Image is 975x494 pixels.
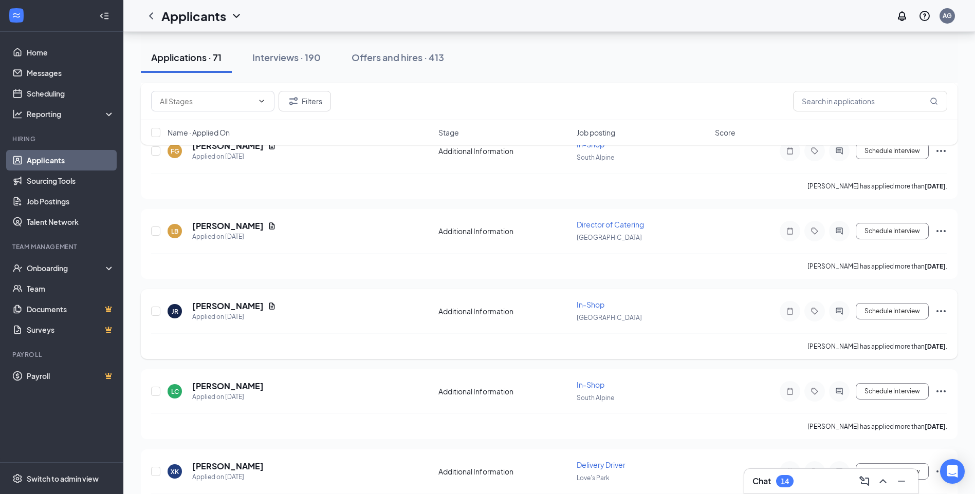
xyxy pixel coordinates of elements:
[268,222,276,230] svg: Document
[438,226,571,236] div: Additional Information
[943,11,952,20] div: AG
[27,170,115,191] a: Sourcing Tools
[577,220,644,229] span: Director of Catering
[268,302,276,310] svg: Document
[808,387,821,395] svg: Tag
[27,109,115,119] div: Reporting
[192,232,276,242] div: Applied on [DATE]
[12,135,113,143] div: Hiring
[577,474,610,482] span: Love's Park
[145,10,157,22] a: ChevronLeft
[192,381,264,392] h5: [PERSON_NAME]
[192,151,276,162] div: Applied on [DATE]
[807,182,947,191] p: [PERSON_NAME] has applied more than .
[856,473,873,489] button: ComposeMessage
[192,300,264,312] h5: [PERSON_NAME]
[27,263,106,273] div: Onboarding
[577,314,642,321] span: [GEOGRAPHIC_DATA]
[27,191,115,212] a: Job Postings
[577,127,615,138] span: Job posting
[27,212,115,232] a: Talent Network
[856,463,929,480] button: Schedule Interview
[192,461,264,472] h5: [PERSON_NAME]
[192,392,264,402] div: Applied on [DATE]
[784,387,796,395] svg: Note
[577,460,626,469] span: Delivery Driver
[171,227,178,236] div: LB
[807,342,947,351] p: [PERSON_NAME] has applied more than .
[99,11,109,21] svg: Collapse
[925,182,946,190] b: [DATE]
[577,234,642,241] span: [GEOGRAPHIC_DATA]
[438,386,571,396] div: Additional Information
[856,383,929,400] button: Schedule Interview
[807,422,947,431] p: [PERSON_NAME] has applied more than .
[784,307,796,315] svg: Note
[925,423,946,430] b: [DATE]
[168,127,230,138] span: Name · Applied On
[935,465,947,478] svg: Ellipses
[925,262,946,270] b: [DATE]
[833,467,845,476] svg: ActiveChat
[27,150,115,170] a: Applicants
[27,319,115,340] a: SurveysCrown
[808,467,821,476] svg: Tag
[856,223,929,239] button: Schedule Interview
[161,7,226,25] h1: Applicants
[896,10,908,22] svg: Notifications
[192,312,276,322] div: Applied on [DATE]
[784,467,796,476] svg: Note
[192,220,264,232] h5: [PERSON_NAME]
[793,91,947,111] input: Search in applications
[172,307,178,316] div: JR
[27,473,99,484] div: Switch to admin view
[930,97,938,105] svg: MagnifyingGlass
[151,51,222,64] div: Applications · 71
[160,96,253,107] input: All Stages
[438,466,571,477] div: Additional Information
[807,262,947,271] p: [PERSON_NAME] has applied more than .
[833,387,845,395] svg: ActiveChat
[287,95,300,107] svg: Filter
[279,91,331,111] button: Filter Filters
[940,459,965,484] div: Open Intercom Messenger
[171,467,179,476] div: XK
[12,109,23,119] svg: Analysis
[715,127,735,138] span: Score
[27,299,115,319] a: DocumentsCrown
[12,473,23,484] svg: Settings
[12,263,23,273] svg: UserCheck
[171,387,179,396] div: LC
[752,476,771,487] h3: Chat
[27,63,115,83] a: Messages
[27,366,115,386] a: PayrollCrown
[935,305,947,317] svg: Ellipses
[935,225,947,237] svg: Ellipses
[12,242,113,251] div: Team Management
[27,278,115,299] a: Team
[833,307,845,315] svg: ActiveChat
[833,227,845,235] svg: ActiveChat
[577,380,604,389] span: In-Shop
[352,51,444,64] div: Offers and hires · 413
[230,10,243,22] svg: ChevronDown
[935,385,947,397] svg: Ellipses
[11,10,22,21] svg: WorkstreamLogo
[192,472,264,482] div: Applied on [DATE]
[858,475,871,487] svg: ComposeMessage
[856,303,929,319] button: Schedule Interview
[808,227,821,235] svg: Tag
[438,127,459,138] span: Stage
[875,473,891,489] button: ChevronUp
[877,475,889,487] svg: ChevronUp
[925,343,946,350] b: [DATE]
[27,83,115,104] a: Scheduling
[918,10,931,22] svg: QuestionInfo
[577,300,604,309] span: In-Shop
[577,394,614,402] span: South Alpine
[577,154,614,161] span: South Alpine
[895,475,908,487] svg: Minimize
[252,51,321,64] div: Interviews · 190
[781,477,789,486] div: 14
[257,97,266,105] svg: ChevronDown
